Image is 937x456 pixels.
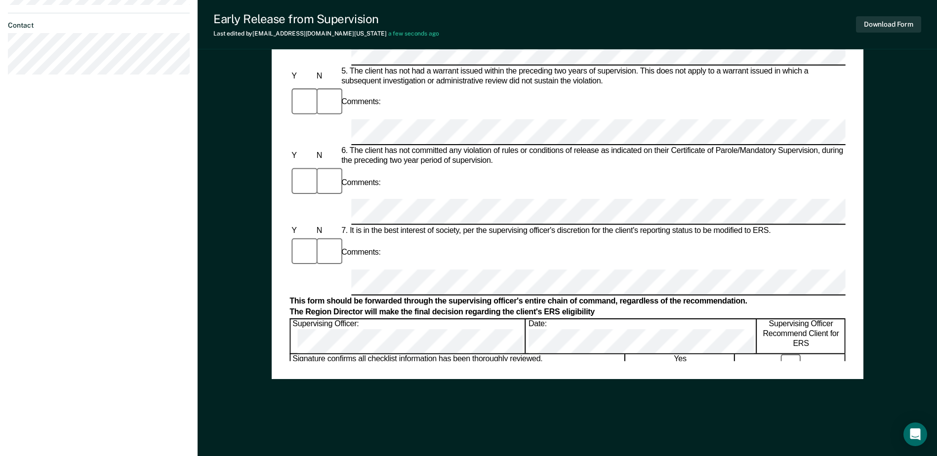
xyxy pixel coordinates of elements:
[903,422,927,446] div: Open Intercom Messenger
[213,30,439,37] div: Last edited by [EMAIL_ADDRESS][DOMAIN_NAME][US_STATE]
[314,151,339,161] div: N
[290,354,625,375] div: Signature confirms all checklist information has been thoroughly reviewed.
[289,296,845,306] div: This form should be forwarded through the supervising officer's entire chain of command, regardle...
[339,226,846,236] div: 7. It is in the best interest of society, per the supervising officer's discretion for the client...
[289,71,314,81] div: Y
[339,98,383,108] div: Comments:
[289,307,845,317] div: The Region Director will make the final decision regarding the client's ERS eligibility
[314,226,339,236] div: N
[8,21,190,30] dt: Contact
[339,146,846,166] div: 6. The client has not committed any violation of rules or conditions of release as indicated on t...
[626,354,735,375] div: Yes
[289,226,314,236] div: Y
[757,319,845,353] div: Supervising Officer Recommend Client for ERS
[527,319,756,353] div: Date:
[339,66,846,86] div: 5. The client has not had a warrant issued within the preceding two years of supervision. This do...
[856,16,921,33] button: Download Form
[339,178,383,188] div: Comments:
[314,71,339,81] div: N
[388,30,439,37] span: a few seconds ago
[289,151,314,161] div: Y
[339,248,383,258] div: Comments:
[290,319,526,353] div: Supervising Officer:
[213,12,439,26] div: Early Release from Supervision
